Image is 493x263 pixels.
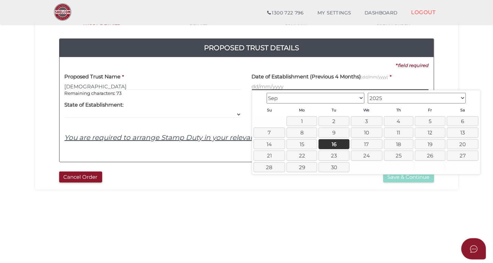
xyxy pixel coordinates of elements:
span: Tuesday [332,108,336,112]
span: Saturday [461,108,465,112]
a: 19 [415,139,446,149]
a: DASHBOARD [358,6,405,20]
i: field required [398,63,429,68]
a: 5 [415,116,446,126]
a: 20 [447,139,479,149]
u: You are required to arrange Stamp Duty in your relevant state if applicable. [65,133,322,142]
h4: Proposed Trust Name [65,74,121,80]
a: 18 [384,139,414,149]
span: Friday [428,108,432,112]
button: Cancel Order [59,172,102,183]
a: Next [468,92,479,103]
a: 29 [287,162,317,172]
button: Open asap [461,238,486,260]
a: 26 [415,151,446,161]
span: Wednesday [364,108,370,112]
a: 15 [287,139,317,149]
a: 27 [447,151,479,161]
small: (dd/mm/yyyy) [361,75,388,79]
a: 21 [254,151,285,161]
span: Thursday [396,108,401,112]
h4: Date of Establishment (Previous 4 Months) [252,74,388,80]
a: 16 [319,139,349,149]
span: Remaining characters: 73 [65,90,122,96]
input: dd/mm/yyyy [252,83,429,90]
a: 28 [254,162,285,172]
span: Sunday [267,108,272,112]
a: LOGOUT [405,5,443,19]
a: 4 [384,116,414,126]
a: 24 [351,151,383,161]
a: 7 [254,128,285,138]
a: 22 [287,151,317,161]
a: 30 [319,162,349,172]
a: 11 [384,128,414,138]
a: 10 [351,128,383,138]
a: 14 [254,139,285,149]
a: 1300 722 796 [260,6,310,20]
a: 23 [319,151,349,161]
a: 6 [447,116,479,126]
h4: Proposed Trust Details [65,42,439,53]
a: 13 [447,128,479,138]
a: 17 [351,139,383,149]
a: Prev [254,92,265,103]
h4: State of Establishment: [65,102,124,108]
button: Save & Continue [383,172,434,183]
a: 2 [319,116,349,126]
a: 12 [415,128,446,138]
a: 25 [384,151,414,161]
a: 8 [287,128,317,138]
span: Monday [299,108,305,112]
a: MY SETTINGS [311,6,358,20]
a: 3 [351,116,383,126]
a: 9 [319,128,349,138]
a: 1 [287,116,317,126]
